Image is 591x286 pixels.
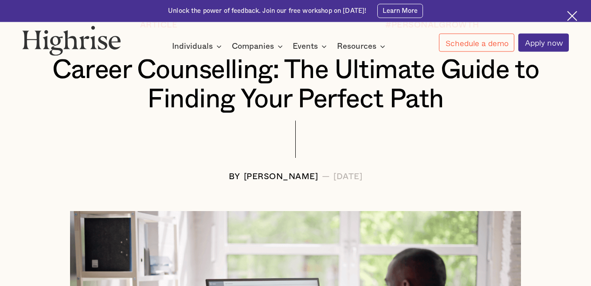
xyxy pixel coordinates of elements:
[439,34,514,52] a: Schedule a demo
[172,41,213,52] div: Individuals
[229,172,240,182] div: BY
[232,41,286,52] div: Companies
[22,26,121,55] img: Highrise logo
[337,41,376,52] div: Resources
[377,4,423,18] a: Learn More
[168,7,366,16] div: Unlock the power of feedback. Join our free workshop on [DATE]!
[567,11,577,21] img: Cross icon
[244,172,318,182] div: [PERSON_NAME]
[322,172,330,182] div: —
[172,41,224,52] div: Individuals
[337,41,388,52] div: Resources
[518,34,569,52] a: Apply now
[293,41,329,52] div: Events
[293,41,318,52] div: Events
[45,56,546,114] h1: Career Counselling: The Ultimate Guide to Finding Your Perfect Path
[232,41,274,52] div: Companies
[333,172,362,182] div: [DATE]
